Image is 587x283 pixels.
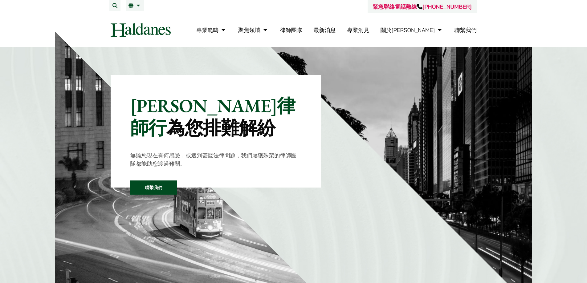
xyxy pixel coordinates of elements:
[381,26,443,34] a: 關於何敦
[347,26,369,34] a: 專業洞見
[373,3,471,10] a: 緊急聯絡電話熱線[PHONE_NUMBER]
[196,26,227,34] a: 專業範疇
[130,151,301,168] p: 無論您現在有何感受，或遇到甚麼法律問題，我們屢獲殊榮的律師團隊都能助您渡過難關。
[128,3,142,8] a: 繁
[130,180,177,195] a: 聯繫我們
[130,95,301,139] p: [PERSON_NAME]律師行
[166,116,275,140] mark: 為您排難解紛
[111,23,171,37] img: Logo of Haldanes
[313,26,336,34] a: 最新消息
[238,26,269,34] a: 聚焦領域
[455,26,477,34] a: 聯繫我們
[280,26,302,34] a: 律師團隊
